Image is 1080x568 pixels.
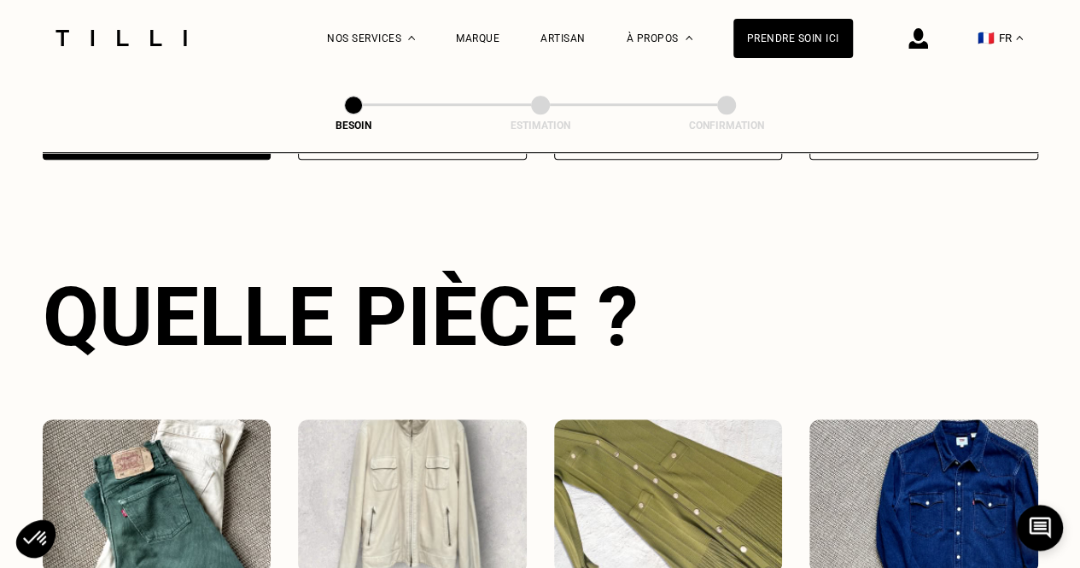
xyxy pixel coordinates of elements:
[686,36,692,40] img: Menu déroulant à propos
[43,269,1038,365] div: Quelle pièce ?
[1016,36,1023,40] img: menu déroulant
[455,120,626,132] div: Estimation
[733,19,853,58] a: Prendre soin ici
[540,32,586,44] a: Artisan
[408,36,415,40] img: Menu déroulant
[978,30,995,46] span: 🇫🇷
[456,32,499,44] a: Marque
[268,120,439,132] div: Besoin
[50,30,193,46] img: Logo du service de couturière Tilli
[641,120,812,132] div: Confirmation
[908,28,928,49] img: icône connexion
